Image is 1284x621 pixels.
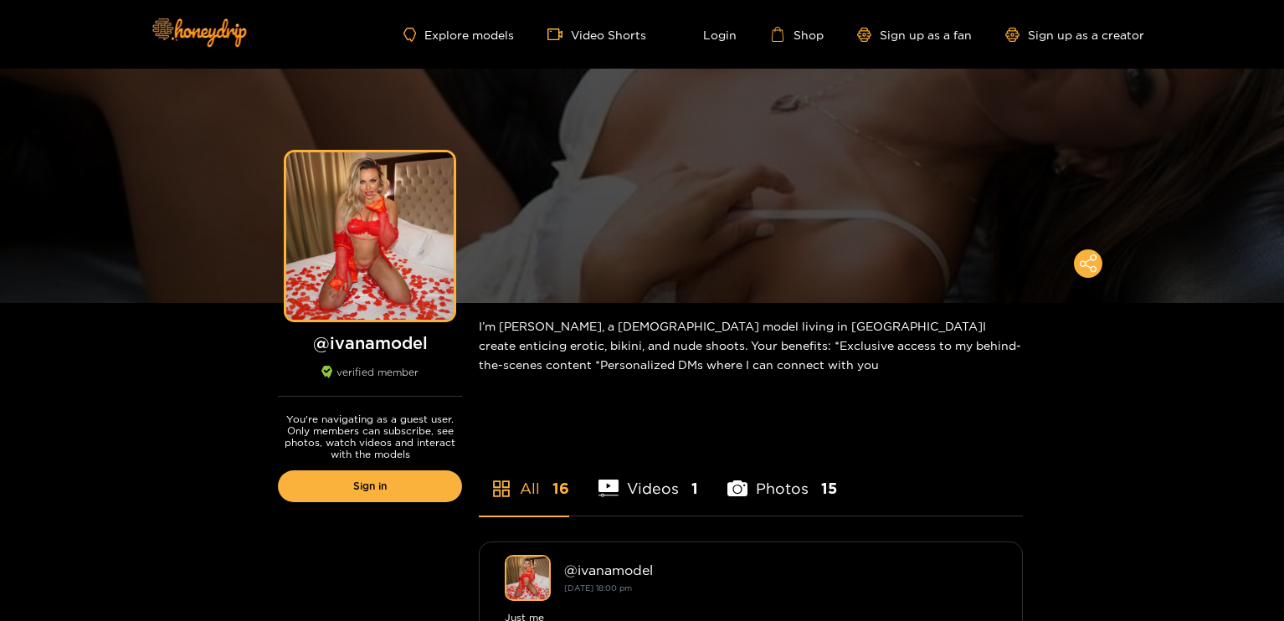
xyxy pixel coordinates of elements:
[278,413,462,460] p: You're navigating as a guest user. Only members can subscribe, see photos, watch videos and inter...
[691,478,698,499] span: 1
[552,478,569,499] span: 16
[479,440,569,516] li: All
[278,366,462,397] div: verified member
[479,303,1023,387] div: I’m [PERSON_NAME], a [DEMOGRAPHIC_DATA] model living in [GEOGRAPHIC_DATA]I create enticing erotic...
[857,28,972,42] a: Sign up as a fan
[278,332,462,353] h1: @ ivanamodel
[403,28,514,42] a: Explore models
[564,583,632,593] small: [DATE] 18:00 pm
[727,440,837,516] li: Photos
[821,478,837,499] span: 15
[770,27,824,42] a: Shop
[1005,28,1144,42] a: Sign up as a creator
[680,27,737,42] a: Login
[491,479,511,499] span: appstore
[547,27,571,42] span: video-camera
[278,470,462,502] a: Sign in
[598,440,698,516] li: Videos
[564,562,997,577] div: @ ivanamodel
[505,555,551,601] img: ivanamodel
[547,27,646,42] a: Video Shorts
